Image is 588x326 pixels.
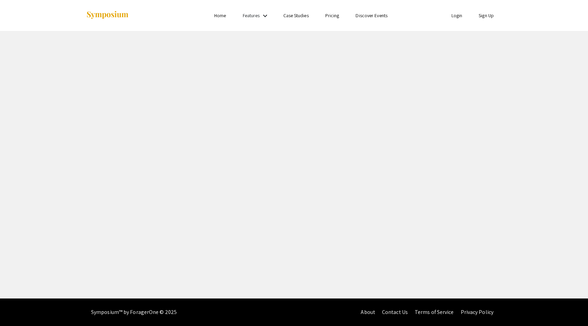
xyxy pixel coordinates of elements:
[356,12,388,19] a: Discover Events
[415,308,454,316] a: Terms of Service
[243,12,260,19] a: Features
[479,12,494,19] a: Sign Up
[325,12,339,19] a: Pricing
[461,308,493,316] a: Privacy Policy
[283,12,309,19] a: Case Studies
[261,12,269,20] mat-icon: Expand Features list
[91,298,177,326] div: Symposium™ by ForagerOne © 2025
[86,11,129,20] img: Symposium by ForagerOne
[214,12,226,19] a: Home
[361,308,375,316] a: About
[382,308,408,316] a: Contact Us
[451,12,462,19] a: Login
